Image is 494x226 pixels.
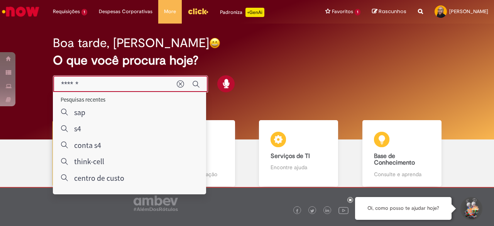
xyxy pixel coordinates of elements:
span: [PERSON_NAME] [449,8,488,15]
img: happy-face.png [209,37,220,49]
span: Rascunhos [379,8,406,15]
p: Encontre ajuda [271,163,327,171]
a: Base de Conhecimento Consulte e aprenda [350,120,454,187]
div: Padroniza [220,8,264,17]
span: 1 [355,9,360,15]
h2: Boa tarde, [PERSON_NAME] [53,36,209,50]
span: 1 [81,9,87,15]
img: logo_footer_twitter.png [310,209,314,213]
div: Oi, como posso te ajudar hoje? [355,197,452,220]
img: ServiceNow [1,4,41,19]
img: logo_footer_youtube.png [338,205,349,215]
b: Base de Conhecimento [374,152,415,167]
img: logo_footer_facebook.png [295,209,299,213]
p: +GenAi [245,8,264,17]
b: Serviços de TI [271,152,310,160]
a: Serviços de TI Encontre ajuda [247,120,350,187]
a: Rascunhos [372,8,406,15]
img: click_logo_yellow_360x200.png [188,5,208,17]
span: Despesas Corporativas [99,8,152,15]
img: logo_footer_ambev_rotulo_gray.png [134,195,178,211]
span: Requisições [53,8,80,15]
h2: O que você procura hoje? [53,54,441,67]
img: logo_footer_linkedin.png [325,209,329,213]
button: Iniciar Conversa de Suporte [459,197,482,220]
p: Consulte e aprenda [374,170,430,178]
span: More [164,8,176,15]
span: Favoritos [332,8,353,15]
a: Tirar dúvidas Tirar dúvidas com Lupi Assist e Gen Ai [41,120,144,187]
